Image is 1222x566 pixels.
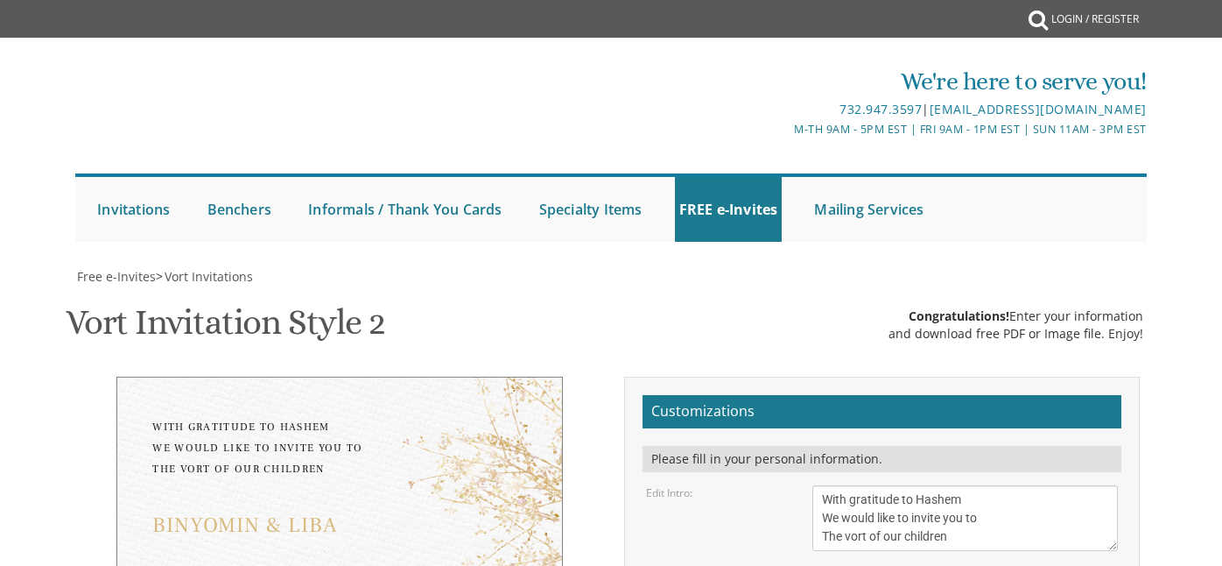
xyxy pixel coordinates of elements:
[675,177,783,242] a: FREE e-Invites
[646,485,692,500] label: Edit Intro:
[909,308,1009,324] span: Congratulations!
[888,325,1143,343] div: and download free PDF or Image file. Enjoy!
[810,177,928,242] a: Mailing Services
[930,101,1147,117] a: [EMAIL_ADDRESS][DOMAIN_NAME]
[66,303,384,355] h1: Vort Invitation Style 2
[643,395,1121,428] h2: Customizations
[839,101,922,117] a: 732.947.3597
[152,515,527,536] div: Binyomin & Liba
[812,485,1119,551] textarea: With gratitude to Hashem We would like to invite you to The vort of our children
[304,177,506,242] a: Informals / Thank You Cards
[433,120,1147,138] div: M-Th 9am - 5pm EST | Fri 9am - 1pm EST | Sun 11am - 3pm EST
[77,268,156,285] span: Free e-Invites
[156,268,253,285] span: >
[888,308,1143,325] div: Enter your information
[75,268,156,285] a: Free e-Invites
[165,268,253,285] span: Vort Invitations
[433,99,1147,120] div: |
[152,417,527,480] div: With gratitude to Hashem We would like to invite you to The vort of our children
[535,177,647,242] a: Specialty Items
[93,177,174,242] a: Invitations
[203,177,277,242] a: Benchers
[163,268,253,285] a: Vort Invitations
[643,446,1121,472] div: Please fill in your personal information.
[433,64,1147,99] div: We're here to serve you!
